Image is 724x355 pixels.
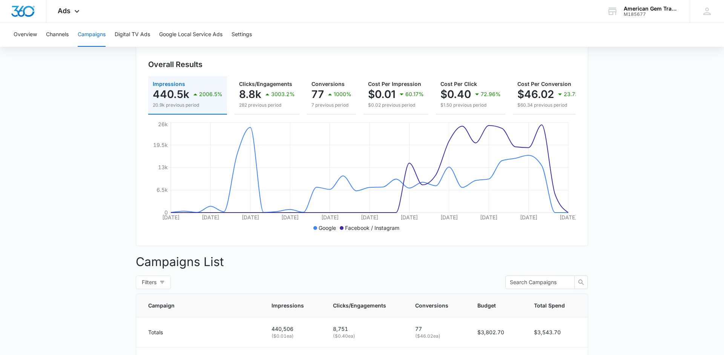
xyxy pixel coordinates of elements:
span: Filters [142,278,156,286]
span: Impressions [153,81,185,87]
p: 77 [415,325,459,333]
tspan: [DATE] [400,214,418,220]
tspan: [DATE] [361,214,378,220]
tspan: [DATE] [520,214,537,220]
button: Overview [14,23,37,47]
span: Ads [58,7,71,15]
h3: Overall Results [148,59,202,70]
tspan: 13k [158,164,168,170]
button: Campaigns [78,23,106,47]
button: Digital TV Ads [115,23,150,47]
p: 8.8k [239,88,261,100]
tspan: [DATE] [281,214,299,220]
button: Channels [46,23,69,47]
td: $3,543.70 [525,317,588,347]
div: account id [624,12,679,17]
span: Cost Per Impression [368,81,421,87]
p: 440,506 [271,325,315,333]
p: $0.01 [368,88,396,100]
p: 23.73% [564,92,584,97]
button: Settings [232,23,252,47]
p: Google [319,224,336,232]
span: Budget [477,301,505,309]
p: $1.50 previous period [440,102,501,109]
span: Total Spend [534,301,565,309]
p: 3003.2% [271,92,295,97]
p: ( $0.40 ea) [333,333,397,340]
input: Search Campaigns [510,278,564,286]
tspan: [DATE] [242,214,259,220]
tspan: 6.5k [156,187,168,193]
p: 282 previous period [239,102,295,109]
span: Conversions [311,81,345,87]
span: Impressions [271,301,304,309]
p: 60.17% [405,92,424,97]
p: $46.02 [517,88,554,100]
tspan: [DATE] [480,214,497,220]
span: Clicks/Engagements [239,81,292,87]
div: Totals [148,328,253,336]
span: Conversions [415,301,448,309]
p: 7 previous period [311,102,351,109]
tspan: 0 [164,209,168,216]
p: Facebook / Instagram [345,224,399,232]
p: 77 [311,88,324,100]
p: 440.5k [153,88,189,100]
tspan: [DATE] [440,214,458,220]
tspan: 26k [158,121,168,127]
tspan: 19.5k [153,142,168,148]
tspan: [DATE] [560,214,577,220]
p: ( $46.02 ea) [415,333,459,340]
tspan: [DATE] [321,214,339,220]
tspan: [DATE] [202,214,219,220]
button: search [574,275,588,289]
div: account name [624,6,679,12]
p: $0.02 previous period [368,102,424,109]
p: 20.9k previous period [153,102,222,109]
tspan: [DATE] [162,214,179,220]
button: Google Local Service Ads [159,23,222,47]
p: $60.34 previous period [517,102,584,109]
span: Campaign [148,301,242,309]
p: 8,751 [333,325,397,333]
p: 2006.5% [199,92,222,97]
p: ( $0.01 ea) [271,333,315,340]
p: $0.40 [440,88,471,100]
p: 72.96% [481,92,501,97]
span: search [575,279,587,285]
span: Clicks/Engagements [333,301,386,309]
span: Cost Per Click [440,81,477,87]
button: Filters [136,275,171,289]
p: $3,802.70 [477,328,516,336]
p: Campaigns List [136,253,588,271]
p: 1000% [334,92,351,97]
span: Cost Per Conversion [517,81,571,87]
